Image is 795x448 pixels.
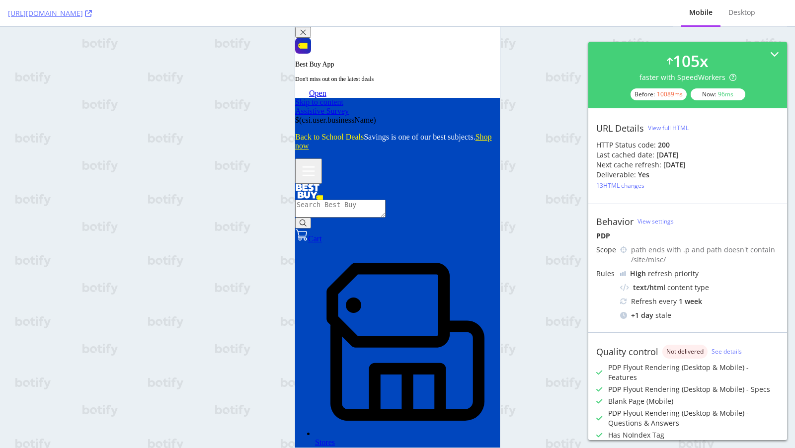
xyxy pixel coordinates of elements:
[596,231,779,241] div: PDP
[608,408,779,428] div: PDP Flyout Rendering (Desktop & Mobile) - Questions & Answers
[631,245,779,265] div: path ends with .p and path doesn't contain /site/misc/
[631,88,687,100] div: Before:
[718,90,733,98] div: 96 ms
[648,124,689,132] div: View full HTML
[673,50,709,73] div: 105 x
[656,150,679,160] div: [DATE]
[633,283,665,293] div: text/html
[637,217,674,225] a: View settings
[691,88,745,100] div: Now:
[639,73,736,82] div: faster with SpeedWorkers
[662,345,708,359] div: danger label
[689,7,713,17] div: Mobile
[630,269,646,279] div: High
[631,310,653,320] div: + 1 day
[608,363,779,382] div: PDP Flyout Rendering (Desktop & Mobile) - Features
[712,347,742,356] a: See details
[8,8,92,18] a: [URL][DOMAIN_NAME]
[596,245,616,255] div: Scope
[596,123,644,134] div: URL Details
[658,140,670,149] strong: 200
[596,170,636,180] div: Deliverable:
[608,430,664,440] div: Has NoIndex Tag
[596,181,644,190] div: 13 HTML changes
[596,180,644,192] button: 13HTML changes
[620,310,779,320] div: stale
[620,297,779,306] div: Refresh every
[608,384,770,394] div: PDP Flyout Rendering (Desktop & Mobile) - Specs
[679,297,702,306] div: 1 week
[596,160,661,170] div: Next cache refresh:
[596,150,654,160] div: Last cached date:
[620,271,626,276] img: cRr4yx4cyByr8BeLxltRlzBPIAAAAAElFTkSuQmCC
[630,269,699,279] div: refresh priority
[666,349,704,355] span: Not delivered
[596,140,779,150] div: HTTP Status code:
[596,216,634,227] div: Behavior
[596,269,616,279] div: Rules
[648,120,689,136] button: View full HTML
[608,396,673,406] div: Blank Page (Mobile)
[596,346,658,357] div: Quality control
[620,283,779,293] div: content type
[657,90,683,98] div: 10089 ms
[663,160,686,170] div: [DATE]
[638,170,649,180] div: Yes
[728,7,755,17] div: Desktop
